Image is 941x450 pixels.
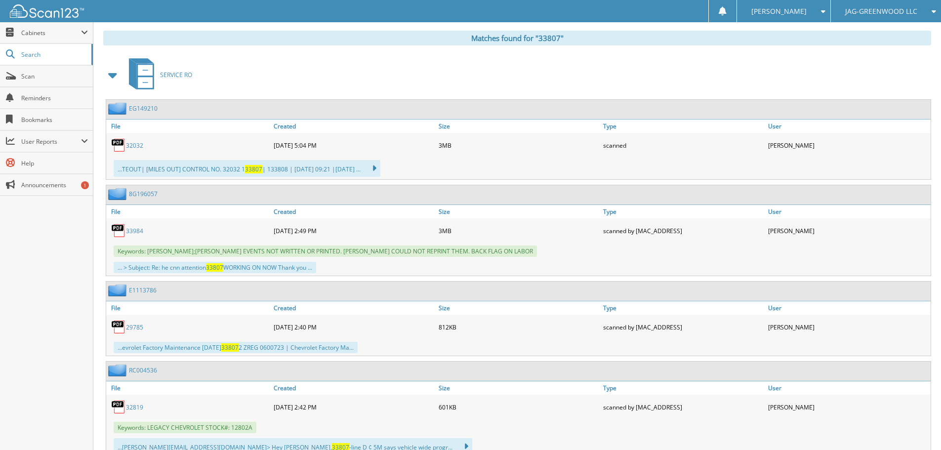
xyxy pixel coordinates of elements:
[21,137,81,146] span: User Reports
[111,223,126,238] img: PDF.png
[106,120,271,133] a: File
[21,94,88,102] span: Reminders
[601,397,766,417] div: scanned by [MAC_ADDRESS]
[766,381,931,395] a: User
[221,343,239,352] span: 33807
[106,301,271,315] a: File
[601,221,766,241] div: scanned by [MAC_ADDRESS]
[751,8,807,14] span: [PERSON_NAME]
[126,323,143,331] a: 29785
[114,422,256,433] span: Keywords: LEGACY CHEVROLET STOCK#: 12802A
[766,135,931,155] div: [PERSON_NAME]
[436,301,601,315] a: Size
[111,138,126,153] img: PDF.png
[108,284,129,296] img: folder2.png
[103,31,931,45] div: Matches found for "33807"
[21,72,88,81] span: Scan
[271,221,436,241] div: [DATE] 2:49 PM
[160,71,192,79] span: SERVICE RO
[766,317,931,337] div: [PERSON_NAME]
[601,317,766,337] div: scanned by [MAC_ADDRESS]
[106,205,271,218] a: File
[10,4,84,18] img: scan123-logo-white.svg
[21,181,88,189] span: Announcements
[114,342,358,353] div: ...evrolet Factory Maintenance [DATE] 2 ZREG 0600723 | Chevrolet Factory Ma...
[126,403,143,411] a: 32819
[766,120,931,133] a: User
[21,116,88,124] span: Bookmarks
[111,320,126,334] img: PDF.png
[106,381,271,395] a: File
[436,135,601,155] div: 3MB
[766,397,931,417] div: [PERSON_NAME]
[601,120,766,133] a: Type
[436,317,601,337] div: 812KB
[436,221,601,241] div: 3MB
[129,366,157,374] a: RC004536
[766,221,931,241] div: [PERSON_NAME]
[271,381,436,395] a: Created
[108,188,129,200] img: folder2.png
[114,245,537,257] span: Keywords: [PERSON_NAME];[PERSON_NAME] EVENTS NOT WRITTEN OR PRINTED. [PERSON_NAME] COULD NOT REPR...
[601,135,766,155] div: scanned
[114,262,316,273] div: ... > Subject: Re: he cnn attention WORKING ON NOW Thank you ...
[601,381,766,395] a: Type
[436,397,601,417] div: 601KB
[271,135,436,155] div: [DATE] 5:04 PM
[845,8,917,14] span: JAG-GREENWOOD LLC
[601,301,766,315] a: Type
[114,160,380,177] div: ...TEOUT| [MILES OUT] CONTROL NO. 32032 1 | 133808 | [DATE] 09:21 |[DATE] ...
[206,263,223,272] span: 33807
[21,159,88,167] span: Help
[271,317,436,337] div: [DATE] 2:40 PM
[129,286,157,294] a: E1113786
[108,364,129,376] img: folder2.png
[81,181,89,189] div: 1
[111,400,126,414] img: PDF.png
[126,227,143,235] a: 33984
[766,205,931,218] a: User
[436,381,601,395] a: Size
[271,205,436,218] a: Created
[892,403,941,450] iframe: Chat Widget
[129,190,158,198] a: 8G196057
[766,301,931,315] a: User
[436,120,601,133] a: Size
[271,397,436,417] div: [DATE] 2:42 PM
[21,50,86,59] span: Search
[21,29,81,37] span: Cabinets
[126,141,143,150] a: 32032
[108,102,129,115] img: folder2.png
[245,165,262,173] span: 33807
[436,205,601,218] a: Size
[271,301,436,315] a: Created
[123,55,192,94] a: SERVICE RO
[271,120,436,133] a: Created
[601,205,766,218] a: Type
[129,104,158,113] a: EG149210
